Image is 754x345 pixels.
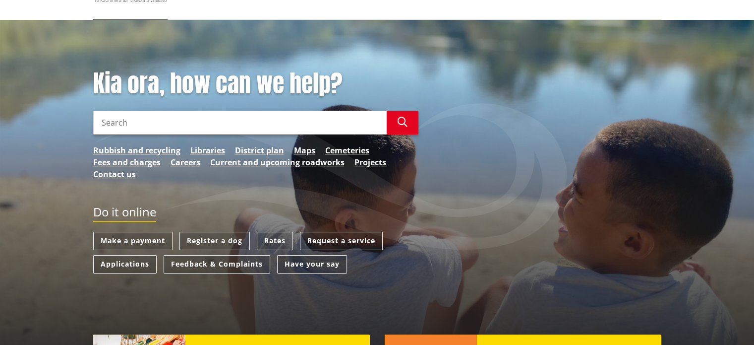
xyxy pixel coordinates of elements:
a: Libraries [190,144,225,156]
a: Rubbish and recycling [93,144,180,156]
a: Request a service [300,232,383,250]
a: Current and upcoming roadworks [210,156,345,168]
a: Feedback & Complaints [164,255,270,274]
a: Make a payment [93,232,173,250]
a: Projects [354,156,386,168]
a: Fees and charges [93,156,161,168]
h1: Kia ora, how can we help? [93,69,418,98]
a: Applications [93,255,157,274]
a: Register a dog [179,232,250,250]
a: Maps [294,144,315,156]
a: Contact us [93,168,136,180]
a: Rates [257,232,293,250]
a: Have your say [277,255,347,274]
input: Search input [93,111,387,135]
iframe: Messenger Launcher [708,303,744,339]
a: District plan [235,144,284,156]
h2: Do it online [93,205,156,222]
a: Cemeteries [325,144,369,156]
a: Careers [171,156,200,168]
